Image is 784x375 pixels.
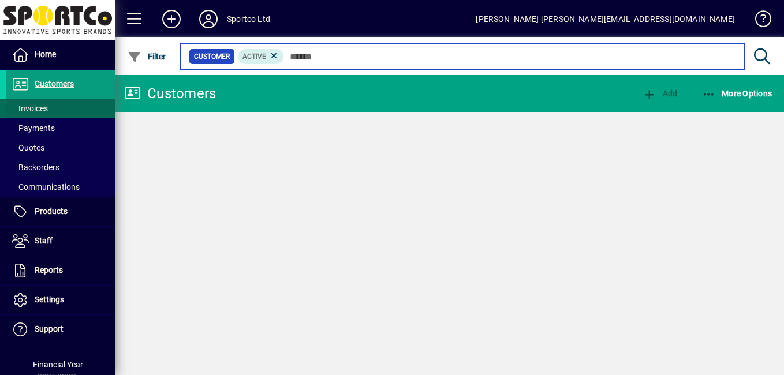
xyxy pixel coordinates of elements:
[124,84,216,103] div: Customers
[190,9,227,29] button: Profile
[6,177,115,197] a: Communications
[35,295,64,304] span: Settings
[242,52,266,61] span: Active
[476,10,735,28] div: [PERSON_NAME] [PERSON_NAME][EMAIL_ADDRESS][DOMAIN_NAME]
[125,46,169,67] button: Filter
[6,118,115,138] a: Payments
[699,83,775,104] button: More Options
[6,138,115,157] a: Quotes
[12,123,55,133] span: Payments
[12,182,80,192] span: Communications
[35,79,74,88] span: Customers
[128,52,166,61] span: Filter
[6,197,115,226] a: Products
[6,99,115,118] a: Invoices
[35,265,63,275] span: Reports
[6,256,115,285] a: Reports
[6,157,115,177] a: Backorders
[640,83,680,104] button: Add
[12,163,59,172] span: Backorders
[6,40,115,69] a: Home
[194,51,230,62] span: Customer
[35,324,64,333] span: Support
[6,227,115,256] a: Staff
[6,315,115,344] a: Support
[12,104,48,113] span: Invoices
[227,10,270,28] div: Sportco Ltd
[238,49,284,64] mat-chip: Activation Status: Active
[35,50,56,59] span: Home
[153,9,190,29] button: Add
[643,89,677,98] span: Add
[746,2,770,40] a: Knowledge Base
[33,360,83,369] span: Financial Year
[702,89,772,98] span: More Options
[35,236,53,245] span: Staff
[12,143,44,152] span: Quotes
[6,286,115,314] a: Settings
[35,207,68,216] span: Products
